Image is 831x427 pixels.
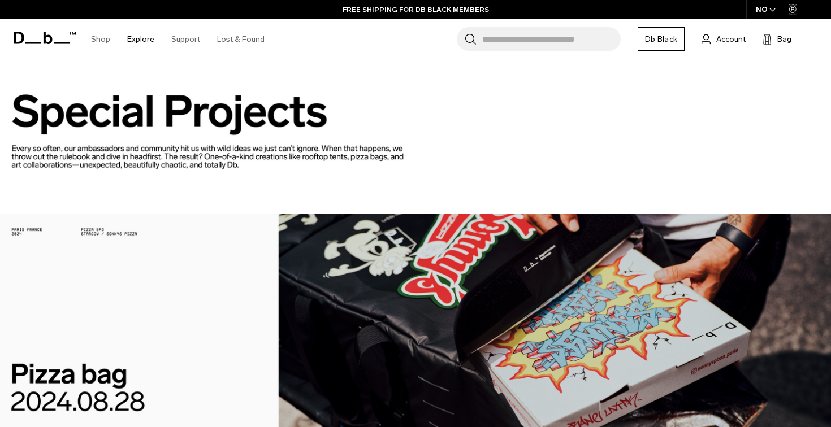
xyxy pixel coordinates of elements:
[171,19,200,59] a: Support
[716,33,746,45] span: Account
[127,19,154,59] a: Explore
[777,33,791,45] span: Bag
[702,32,746,46] a: Account
[638,27,685,51] a: Db Black
[217,19,265,59] a: Lost & Found
[83,19,273,59] nav: Main Navigation
[343,5,489,15] a: FREE SHIPPING FOR DB BLACK MEMBERS
[91,19,110,59] a: Shop
[763,32,791,46] button: Bag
